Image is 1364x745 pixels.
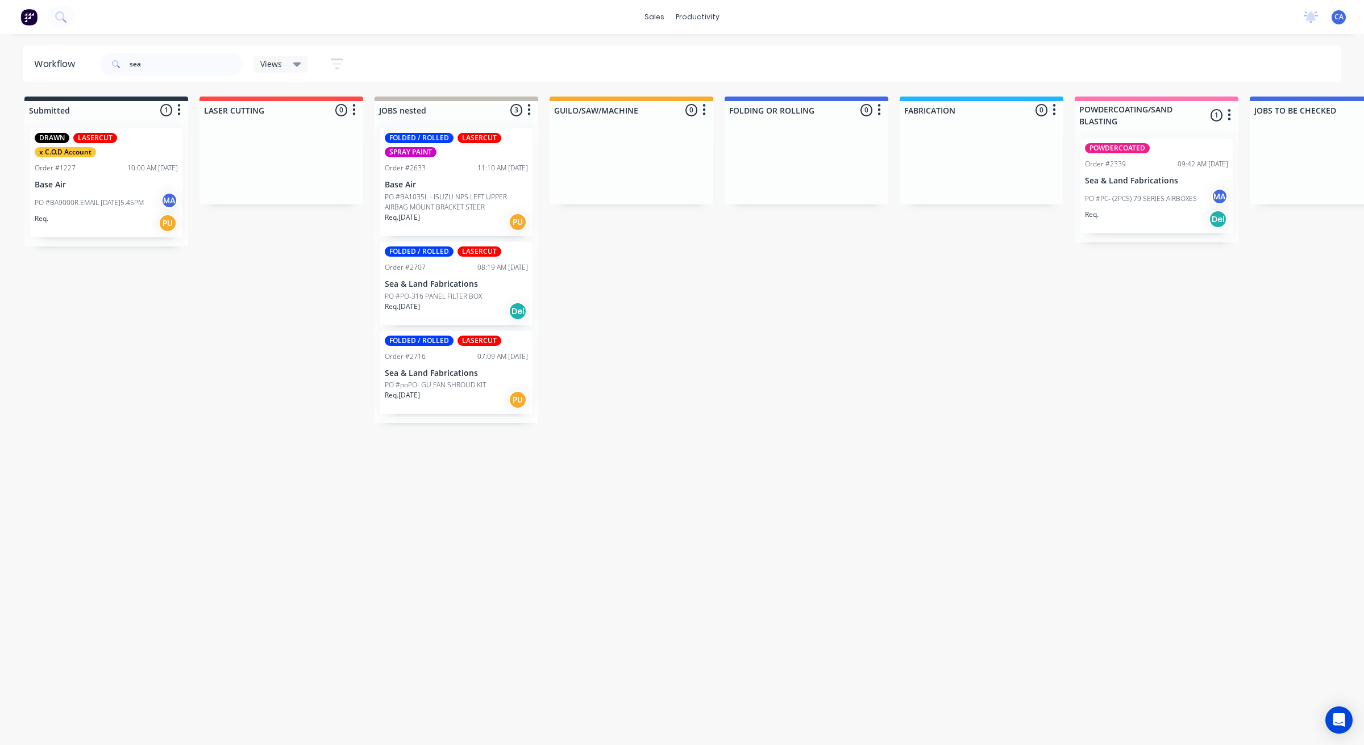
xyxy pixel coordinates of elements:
div: FOLDED / ROLLEDLASERCUTSPRAY PAINTOrder #263311:10 AM [DATE]Base AirPO #BA1035L - ISUZU NPS LEFT ... [380,128,533,236]
div: 08:19 AM [DATE] [477,262,528,273]
p: Sea & Land Fabrications [1085,176,1228,186]
div: sales [639,9,670,26]
div: POWDERCOATEDOrder #233909:42 AM [DATE]Sea & Land FabricationsPO #PC- (2PCS) 79 SERIES AIRBOXESMAR... [1080,139,1233,233]
p: Req. [DATE] [385,212,420,223]
div: Del [1209,210,1227,228]
div: 10:00 AM [DATE] [127,163,178,173]
div: MA [161,192,178,209]
div: Order #1227 [35,163,76,173]
p: Base Air [385,180,528,190]
img: Factory [20,9,38,26]
p: PO #BA9000R EMAIL [DATE]5.45PM [35,198,144,208]
input: Search for orders... [130,53,242,76]
p: PO #PC- (2PCS) 79 SERIES AIRBOXES [1085,194,1197,204]
div: MA [1211,188,1228,205]
div: Workflow [34,57,81,71]
p: PO #poPO- GU FAN SHROUD KIT [385,380,486,390]
div: productivity [670,9,725,26]
div: FOLDED / ROLLED [385,336,454,346]
div: LASERCUT [73,133,117,143]
div: POWDERCOATED [1085,143,1150,153]
div: Order #2716 [385,351,426,362]
div: Order #2707 [385,262,426,273]
div: FOLDED / ROLLED [385,133,454,143]
span: Views [260,58,282,70]
p: Req. [DATE] [385,390,420,400]
div: 11:10 AM [DATE] [477,163,528,173]
div: FOLDED / ROLLEDLASERCUTOrder #271607:09 AM [DATE]Sea & Land FabricationsPO #poPO- GU FAN SHROUD K... [380,331,533,415]
div: Order #2633 [385,163,426,173]
div: x C.O.D Account [35,147,96,157]
div: FOLDED / ROLLEDLASERCUTOrder #270708:19 AM [DATE]Sea & Land FabricationsPO #PO-316 PANEL FILTER B... [380,242,533,325]
p: Sea & Land Fabrications [385,369,528,378]
div: DRAWN [35,133,69,143]
div: 07:09 AM [DATE] [477,351,528,362]
p: PO #BA1035L - ISUZU NPS LEFT UPPER AIRBAG MOUNT BRACKET STEER [385,192,528,212]
div: DRAWNLASERCUTx C.O.D AccountOrder #122710:00 AM [DATE]Base AirPO #BA9000R EMAIL [DATE]5.45PMMAReq.PU [30,128,182,237]
div: LASERCUT [458,246,501,257]
div: PU [509,391,527,409]
div: FOLDED / ROLLED [385,246,454,257]
div: LASERCUT [458,336,501,346]
div: Del [509,302,527,320]
div: PU [509,213,527,231]
span: CA [1334,12,1344,22]
p: PO #PO-316 PANEL FILTER BOX [385,291,482,302]
div: SPRAY PAINT [385,147,436,157]
p: Req. [DATE] [385,302,420,312]
p: Req. [1085,210,1099,220]
div: LASERCUT [458,133,501,143]
div: 09:42 AM [DATE] [1178,159,1228,169]
p: Base Air [35,180,178,190]
div: Order #2339 [1085,159,1126,169]
div: PU [159,214,177,232]
div: Open Intercom Messenger [1325,706,1353,734]
p: Sea & Land Fabrications [385,279,528,289]
p: Req. [35,214,48,224]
